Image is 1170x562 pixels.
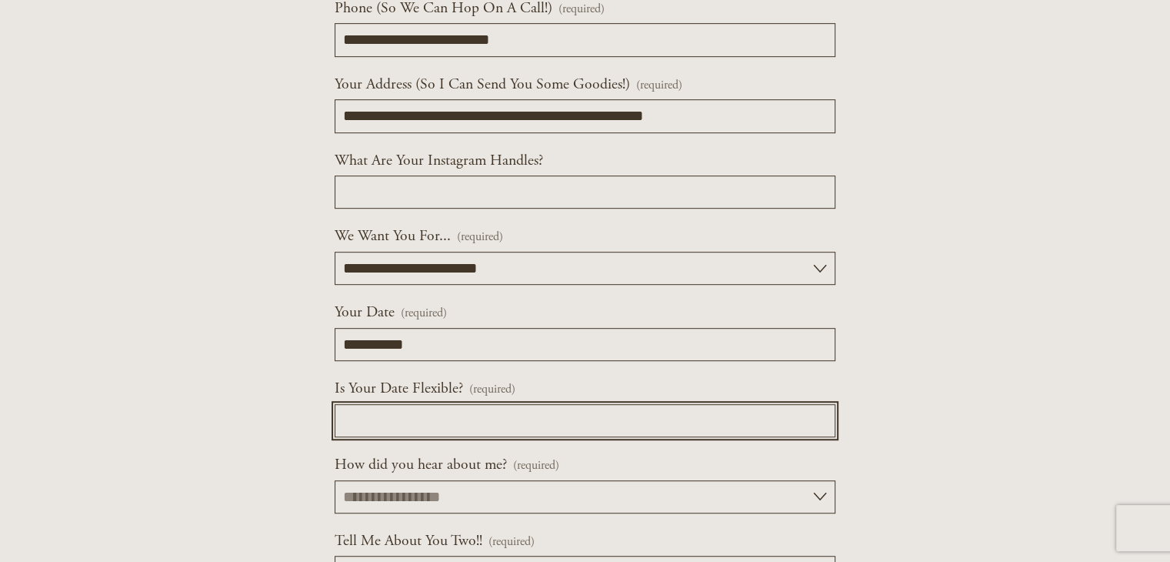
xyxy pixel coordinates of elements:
[335,224,451,248] span: We Want You For...
[401,303,447,323] span: (required)
[513,456,559,476] span: (required)
[469,380,515,400] span: (required)
[335,149,543,172] span: What Are Your Instagram Handles?
[488,532,535,552] span: (required)
[335,300,395,324] span: Your Date
[335,252,835,285] select: We Want You For...
[335,453,507,477] span: How did you hear about me?
[335,72,630,96] span: Your Address (So I Can Send You Some Goodies!)
[636,75,682,95] span: (required)
[558,3,605,15] span: (required)
[335,376,463,400] span: Is Your Date Flexible?
[335,480,835,513] select: How did you hear about me?
[457,227,503,247] span: (required)
[335,529,482,553] span: Tell Me About You Two!!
